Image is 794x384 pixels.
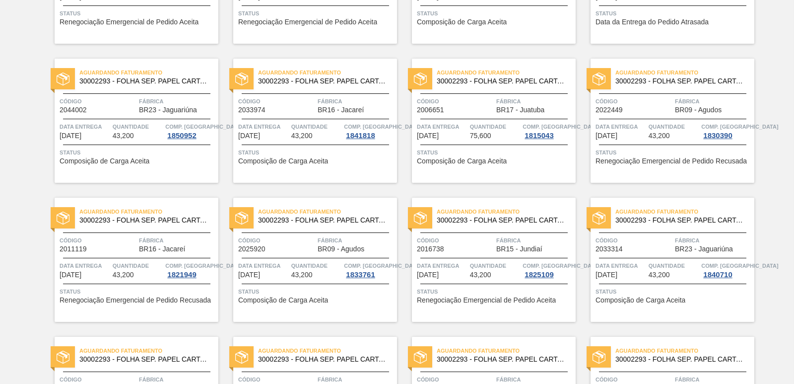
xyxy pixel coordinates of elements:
[417,8,573,18] span: Status
[417,287,573,297] span: Status
[318,106,364,114] span: BR16 - Jacareí
[417,132,439,140] span: 10/10/2025
[675,96,752,106] span: Fábrica
[595,297,685,304] span: Composição de Carga Aceita
[675,245,733,253] span: BR23 - Jaguariúna
[496,106,544,114] span: BR17 - Juatuba
[60,132,81,140] span: 08/10/2025
[496,96,573,106] span: Fábrica
[258,346,397,356] span: Aguardando Faturamento
[79,68,218,77] span: Aguardando Faturamento
[615,217,746,224] span: 30002293 - FOLHA SEP. PAPEL CARTAO 1200x1000M 350g
[344,261,421,271] span: Comp. Carga
[496,235,573,245] span: Fábrica
[523,132,555,140] div: 1815043
[139,96,216,106] span: Fábrica
[615,346,754,356] span: Aguardando Faturamento
[593,73,605,85] img: status
[470,132,491,140] span: 75,600
[344,271,377,279] div: 1833761
[79,356,210,363] span: 30002293 - FOLHA SEP. PAPEL CARTAO 1200x1000M 350g
[593,212,605,225] img: status
[258,77,389,85] span: 30002293 - FOLHA SEP. PAPEL CARTAO 1200x1000M 350g
[595,8,752,18] span: Status
[437,68,576,77] span: Aguardando Faturamento
[615,207,754,217] span: Aguardando Faturamento
[57,212,69,225] img: status
[238,122,289,132] span: Data entrega
[113,271,134,279] span: 43,200
[595,106,623,114] span: 2022449
[238,8,395,18] span: Status
[470,122,521,132] span: Quantidade
[437,346,576,356] span: Aguardando Faturamento
[397,198,576,322] a: statusAguardando Faturamento30002293 - FOLHA SEP. PAPEL CARTAO 1200x1000M 350gCódigo2016738Fábric...
[437,77,568,85] span: 30002293 - FOLHA SEP. PAPEL CARTAO 1200x1000M 350g
[675,106,722,114] span: BR09 - Agudos
[291,261,342,271] span: Quantidade
[344,122,421,132] span: Comp. Carga
[595,245,623,253] span: 2033314
[414,73,427,85] img: status
[79,77,210,85] span: 30002293 - FOLHA SEP. PAPEL CARTAO 1200x1000M 350g
[649,122,699,132] span: Quantidade
[238,245,265,253] span: 2025920
[165,261,242,271] span: Comp. Carga
[218,198,397,322] a: statusAguardando Faturamento30002293 - FOLHA SEP. PAPEL CARTAO 1200x1000M 350gCódigo2025920Fábric...
[238,297,328,304] span: Composição de Carga Aceita
[615,68,754,77] span: Aguardando Faturamento
[576,198,754,322] a: statusAguardando Faturamento30002293 - FOLHA SEP. PAPEL CARTAO 1200x1000M 350gCódigo2033314Fábric...
[523,261,573,279] a: Comp. [GEOGRAPHIC_DATA]1825109
[649,132,670,140] span: 43,200
[649,271,670,279] span: 43,200
[417,122,467,132] span: Data entrega
[79,207,218,217] span: Aguardando Faturamento
[414,212,427,225] img: status
[615,356,746,363] span: 30002293 - FOLHA SEP. PAPEL CARTAO 1200x1000M 350g
[60,148,216,157] span: Status
[417,157,507,165] span: Composição de Carga Aceita
[318,96,395,106] span: Fábrica
[60,96,136,106] span: Código
[258,217,389,224] span: 30002293 - FOLHA SEP. PAPEL CARTAO 1200x1000M 350g
[523,122,599,132] span: Comp. Carga
[344,132,377,140] div: 1841818
[593,351,605,364] img: status
[595,271,617,279] span: 14/10/2025
[523,261,599,271] span: Comp. Carga
[238,148,395,157] span: Status
[238,261,289,271] span: Data entrega
[595,96,672,106] span: Código
[113,261,163,271] span: Quantidade
[235,212,248,225] img: status
[60,18,198,26] span: Renegociação Emergencial de Pedido Aceita
[60,287,216,297] span: Status
[701,271,734,279] div: 1840710
[701,122,778,132] span: Comp. Carga
[238,271,260,279] span: 13/10/2025
[344,122,395,140] a: Comp. [GEOGRAPHIC_DATA]1841818
[470,271,491,279] span: 43,200
[595,122,646,132] span: Data entrega
[79,346,218,356] span: Aguardando Faturamento
[701,132,734,140] div: 1830390
[649,261,699,271] span: Quantidade
[595,287,752,297] span: Status
[417,261,467,271] span: Data entrega
[40,59,218,183] a: statusAguardando Faturamento30002293 - FOLHA SEP. PAPEL CARTAO 1200x1000M 350gCódigo2044002Fábric...
[470,261,521,271] span: Quantidade
[165,132,198,140] div: 1850952
[701,261,752,279] a: Comp. [GEOGRAPHIC_DATA]1840710
[417,235,494,245] span: Código
[701,261,778,271] span: Comp. Carga
[79,217,210,224] span: 30002293 - FOLHA SEP. PAPEL CARTAO 1200x1000M 350g
[218,59,397,183] a: statusAguardando Faturamento30002293 - FOLHA SEP. PAPEL CARTAO 1200x1000M 350gCódigo2033974Fábric...
[291,132,313,140] span: 43,200
[291,122,342,132] span: Quantidade
[139,235,216,245] span: Fábrica
[60,122,110,132] span: Data entrega
[235,73,248,85] img: status
[417,106,444,114] span: 2006651
[139,245,185,253] span: BR16 - Jacareí
[165,271,198,279] div: 1821949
